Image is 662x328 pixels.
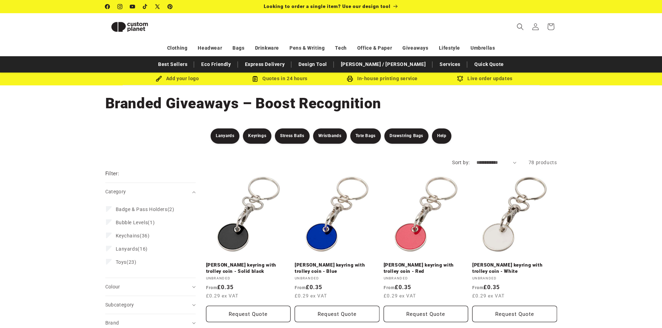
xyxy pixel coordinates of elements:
h2: Filter: [105,170,120,178]
a: Giveaways [402,42,428,54]
button: Request Quote [206,306,291,322]
a: Office & Paper [357,42,392,54]
summary: Subcategory (0 selected) [105,296,196,314]
a: Tote Bags [350,128,381,144]
span: Brand [105,320,119,326]
a: Clothing [167,42,188,54]
a: Wristbands [313,128,347,144]
a: [PERSON_NAME] keyring with trolley coin - Solid black [206,262,291,274]
a: Bags [232,42,244,54]
span: (23) [116,259,137,265]
span: Subcategory [105,302,134,308]
a: Drinkware [255,42,279,54]
span: Colour [105,284,120,289]
div: Add your logo [126,74,229,83]
a: Tech [335,42,346,54]
a: [PERSON_NAME] keyring with trolley coin - Red [384,262,468,274]
a: Custom Planet [103,13,177,40]
span: (36) [116,233,150,239]
a: [PERSON_NAME] keyring with trolley coin - White [472,262,557,274]
span: Bubble Levels [116,220,148,225]
summary: Colour (0 selected) [105,278,196,296]
img: Order Updates Icon [252,76,258,82]
span: (16) [116,246,148,252]
a: [PERSON_NAME] / [PERSON_NAME] [337,58,429,70]
img: In-house printing [347,76,353,82]
summary: Search [513,19,528,34]
a: [PERSON_NAME] keyring with trolley coin - Blue [295,262,379,274]
a: Headwear [198,42,222,54]
a: Services [436,58,464,70]
a: Best Sellers [155,58,191,70]
a: Drawstring Bags [384,128,428,144]
span: Badge & Pass Holders [116,207,167,212]
nav: Event Giveaway Filters [91,128,571,144]
a: Eco Friendly [198,58,234,70]
a: Lanyards [211,128,240,144]
button: Request Quote [472,306,557,322]
img: Custom Planet [105,16,154,38]
a: Help [432,128,451,144]
a: Design Tool [295,58,330,70]
span: Toys [116,259,126,265]
span: Looking to order a single item? Use our design tool [264,3,391,9]
span: (2) [116,206,174,212]
span: Keychains [116,233,140,238]
a: Express Delivery [242,58,288,70]
div: Quotes in 24 hours [229,74,331,83]
div: In-house printing service [331,74,434,83]
span: Category [105,189,126,194]
a: Pens & Writing [289,42,325,54]
a: Stress Balls [275,128,309,144]
a: Keyrings [243,128,271,144]
summary: Category (0 selected) [105,183,196,201]
span: (1) [116,219,155,226]
a: Quick Quote [471,58,507,70]
div: Live order updates [434,74,536,83]
a: Lifestyle [439,42,460,54]
img: Brush Icon [156,76,162,82]
button: Request Quote [295,306,379,322]
label: Sort by: [452,160,469,165]
span: Lanyards [116,246,138,252]
a: Umbrellas [471,42,495,54]
button: Request Quote [384,306,468,322]
span: 78 products [529,160,557,165]
h1: Branded Giveaways – Boost Recognition [105,94,557,113]
img: Order updates [457,76,463,82]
